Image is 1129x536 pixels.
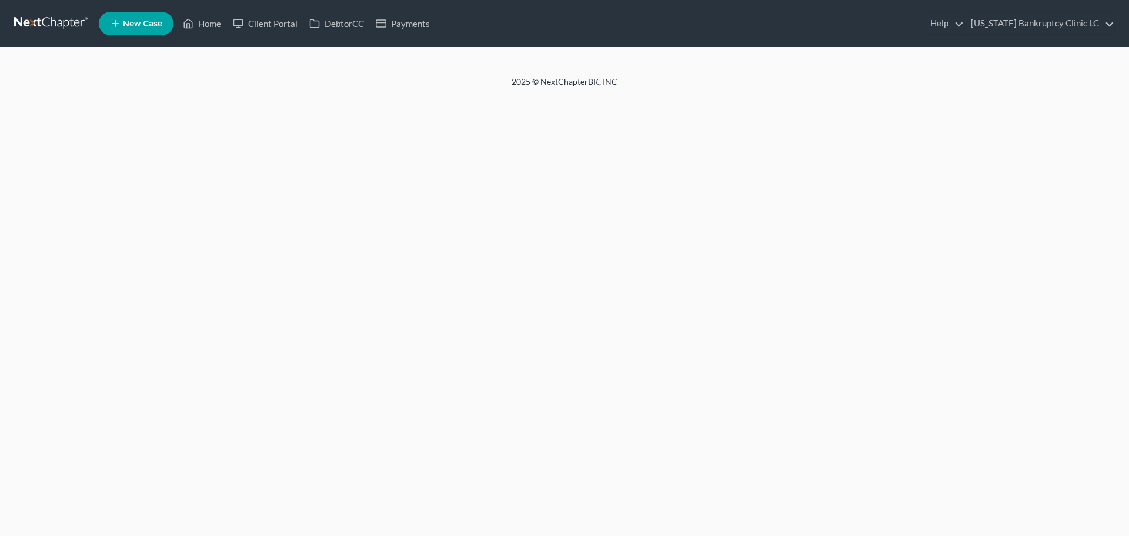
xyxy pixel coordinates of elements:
[965,13,1114,34] a: [US_STATE] Bankruptcy Clinic LC
[303,13,370,34] a: DebtorCC
[229,76,900,97] div: 2025 © NextChapterBK, INC
[227,13,303,34] a: Client Portal
[924,13,964,34] a: Help
[370,13,436,34] a: Payments
[177,13,227,34] a: Home
[99,12,173,35] new-legal-case-button: New Case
